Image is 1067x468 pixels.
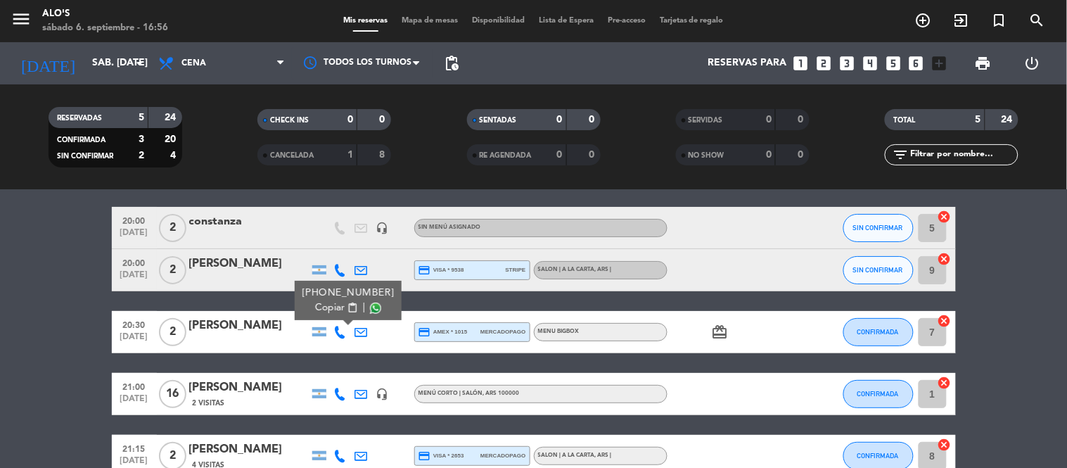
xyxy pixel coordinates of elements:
[380,115,388,125] strong: 0
[270,152,314,159] span: CANCELADA
[538,453,612,458] span: SALON | A LA CARTA
[189,317,309,335] div: [PERSON_NAME]
[57,115,102,122] span: RESERVADAS
[480,451,525,460] span: mercadopago
[991,12,1008,29] i: turned_in_not
[419,264,464,277] span: visa * 9538
[1008,42,1056,84] div: LOG OUT
[139,113,144,122] strong: 5
[976,115,981,125] strong: 5
[689,152,724,159] span: NO SHOW
[419,264,431,277] i: credit_card
[843,256,914,284] button: SIN CONFIRMAR
[117,378,152,394] span: 21:00
[159,214,186,242] span: 2
[689,117,723,124] span: SERVIDAS
[419,326,431,339] i: credit_card
[117,270,152,286] span: [DATE]
[165,134,179,144] strong: 20
[117,316,152,332] span: 20:30
[189,441,309,459] div: [PERSON_NAME]
[506,265,526,274] span: stripe
[11,8,32,34] button: menu
[11,48,85,79] i: [DATE]
[117,212,152,228] span: 20:00
[938,252,952,266] i: cancel
[861,54,879,72] i: looks_4
[419,391,520,396] span: MENÚ CORTO | SALÓN
[791,54,810,72] i: looks_one
[315,301,358,315] button: Copiarcontent_paste
[376,222,389,234] i: headset_mic
[181,58,206,68] span: Cena
[595,453,612,458] span: , ARS |
[117,254,152,270] span: 20:00
[419,224,481,230] span: Sin menú asignado
[532,17,601,25] span: Lista de Espera
[480,152,532,159] span: RE AGENDADA
[857,390,899,398] span: CONFIRMADA
[931,54,949,72] i: add_box
[465,17,532,25] span: Disponibilidad
[843,318,914,346] button: CONFIRMADA
[419,326,468,339] span: amex * 1015
[170,151,179,160] strong: 4
[165,113,179,122] strong: 24
[1002,115,1016,125] strong: 24
[766,115,772,125] strong: 0
[42,21,168,35] div: sábado 6. septiembre - 16:56
[159,380,186,408] span: 16
[938,438,952,452] i: cancel
[884,54,902,72] i: looks_5
[483,391,520,396] span: , ARS 100000
[57,137,106,144] span: CONFIRMADA
[766,150,772,160] strong: 0
[557,115,563,125] strong: 0
[712,324,729,341] i: card_giftcard
[117,332,152,348] span: [DATE]
[1029,12,1046,29] i: search
[189,255,309,273] div: [PERSON_NAME]
[915,12,932,29] i: add_circle_outline
[653,17,731,25] span: Tarjetas de regalo
[798,115,806,125] strong: 0
[853,266,903,274] span: SIN CONFIRMAR
[302,286,394,301] div: [PHONE_NUMBER]
[589,150,597,160] strong: 0
[117,440,152,456] span: 21:15
[117,228,152,244] span: [DATE]
[857,452,899,460] span: CONFIRMADA
[139,134,144,144] strong: 3
[595,267,612,272] span: , ARS |
[189,379,309,397] div: [PERSON_NAME]
[139,151,144,160] strong: 2
[443,55,460,72] span: pending_actions
[419,450,431,462] i: credit_card
[938,376,952,390] i: cancel
[336,17,395,25] span: Mis reservas
[907,54,926,72] i: looks_6
[347,115,353,125] strong: 0
[798,150,806,160] strong: 0
[376,388,389,400] i: headset_mic
[838,54,856,72] i: looks_3
[843,214,914,242] button: SIN CONFIRMAR
[480,117,517,124] span: SENTADAS
[189,213,309,231] div: constanza
[159,256,186,284] span: 2
[601,17,653,25] span: Pre-acceso
[538,267,612,272] span: SALON | A LA CARTA
[419,450,464,462] span: visa * 2653
[270,117,309,124] span: CHECK INS
[315,301,345,315] span: Copiar
[853,224,903,232] span: SIN CONFIRMAR
[117,394,152,410] span: [DATE]
[395,17,465,25] span: Mapa de mesas
[11,8,32,30] i: menu
[347,303,357,313] span: content_paste
[892,146,909,163] i: filter_list
[1023,55,1040,72] i: power_settings_new
[938,314,952,328] i: cancel
[843,380,914,408] button: CONFIRMADA
[193,398,225,409] span: 2 Visitas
